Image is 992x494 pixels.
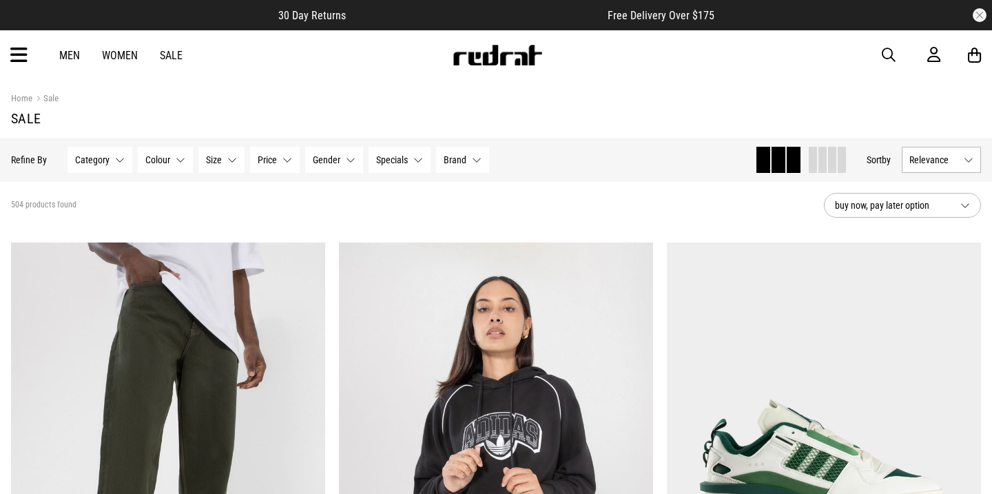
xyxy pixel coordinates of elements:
iframe: Customer reviews powered by Trustpilot [373,8,580,22]
span: Category [75,154,110,165]
span: Specials [376,154,408,165]
span: by [882,154,891,165]
a: Sale [32,93,59,106]
button: Specials [369,147,431,173]
span: buy now, pay later option [835,197,949,214]
button: Relevance [902,147,981,173]
h1: Sale [11,110,981,127]
span: Relevance [909,154,958,165]
span: Size [206,154,222,165]
a: Men [59,49,80,62]
button: Gender [305,147,363,173]
span: 30 Day Returns [278,9,346,22]
button: Price [250,147,300,173]
span: Price [258,154,277,165]
button: Brand [436,147,489,173]
button: Colour [138,147,193,173]
span: 504 products found [11,200,76,211]
button: buy now, pay later option [824,193,981,218]
span: Free Delivery Over $175 [608,9,714,22]
button: Sortby [867,152,891,168]
p: Refine By [11,154,47,165]
button: Size [198,147,245,173]
span: Colour [145,154,170,165]
span: Brand [444,154,466,165]
span: Gender [313,154,340,165]
a: Women [102,49,138,62]
a: Home [11,93,32,103]
a: Sale [160,49,183,62]
button: Category [68,147,132,173]
img: Redrat logo [452,45,543,65]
